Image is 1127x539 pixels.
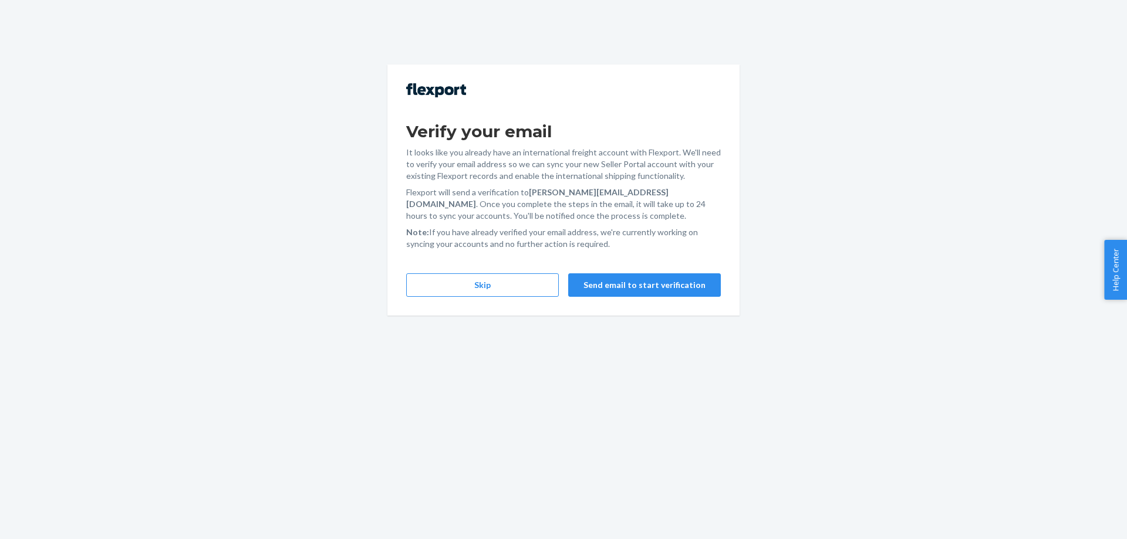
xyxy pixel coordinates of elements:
[406,83,466,97] img: Flexport logo
[406,226,721,250] p: If you have already verified your email address, we're currently working on syncing your accounts...
[406,273,559,297] button: Skip
[406,227,429,237] strong: Note:
[1104,240,1127,300] button: Help Center
[406,187,669,209] strong: [PERSON_NAME][EMAIL_ADDRESS][DOMAIN_NAME]
[406,187,721,222] p: Flexport will send a verification to . Once you complete the steps in the email, it will take up ...
[406,121,721,142] h1: Verify your email
[406,147,721,182] p: It looks like you already have an international freight account with Flexport. We'll need to veri...
[568,273,721,297] button: Send email to start verification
